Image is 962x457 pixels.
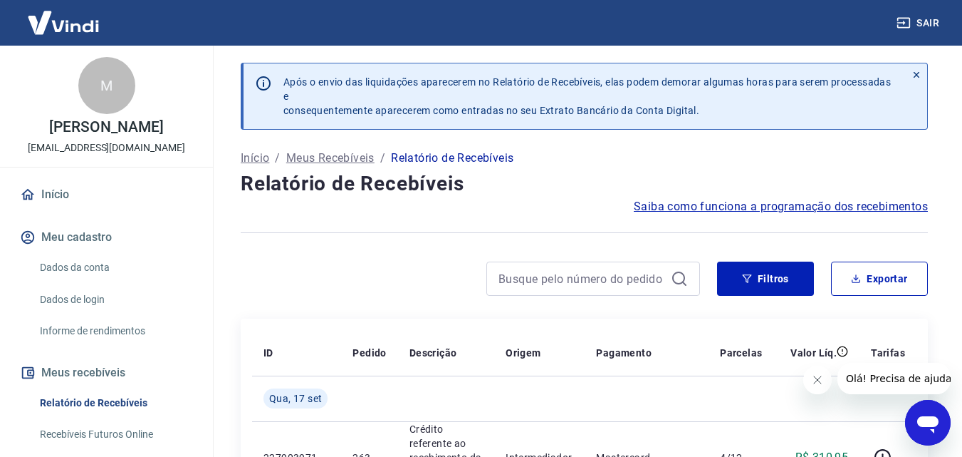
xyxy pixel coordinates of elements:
[241,170,928,198] h4: Relatório de Recebíveis
[717,262,814,296] button: Filtros
[871,346,905,360] p: Tarifas
[506,346,540,360] p: Origem
[17,222,196,253] button: Meu cadastro
[391,150,513,167] p: Relatório de Recebíveis
[283,75,894,118] p: Após o envio das liquidações aparecerem no Relatório de Recebíveis, elas podem demorar algumas ho...
[49,120,163,135] p: [PERSON_NAME]
[831,262,928,296] button: Exportar
[17,357,196,389] button: Meus recebíveis
[837,363,951,394] iframe: Mensagem da empresa
[498,268,665,289] input: Busque pelo número do pedido
[34,317,196,346] a: Informe de rendimentos
[790,346,837,360] p: Valor Líq.
[905,400,951,446] iframe: Botão para abrir a janela de mensagens
[28,140,185,155] p: [EMAIL_ADDRESS][DOMAIN_NAME]
[596,346,652,360] p: Pagamento
[34,389,196,418] a: Relatório de Recebíveis
[17,179,196,210] a: Início
[803,366,832,394] iframe: Fechar mensagem
[409,346,457,360] p: Descrição
[17,1,110,44] img: Vindi
[9,10,120,21] span: Olá! Precisa de ajuda?
[275,150,280,167] p: /
[286,150,375,167] a: Meus Recebíveis
[352,346,386,360] p: Pedido
[34,253,196,282] a: Dados da conta
[241,150,269,167] a: Início
[263,346,273,360] p: ID
[894,10,945,36] button: Sair
[34,420,196,449] a: Recebíveis Futuros Online
[78,57,135,114] div: M
[269,391,322,406] span: Qua, 17 set
[720,346,762,360] p: Parcelas
[34,285,196,314] a: Dados de login
[634,198,928,215] a: Saiba como funciona a programação dos recebimentos
[380,150,385,167] p: /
